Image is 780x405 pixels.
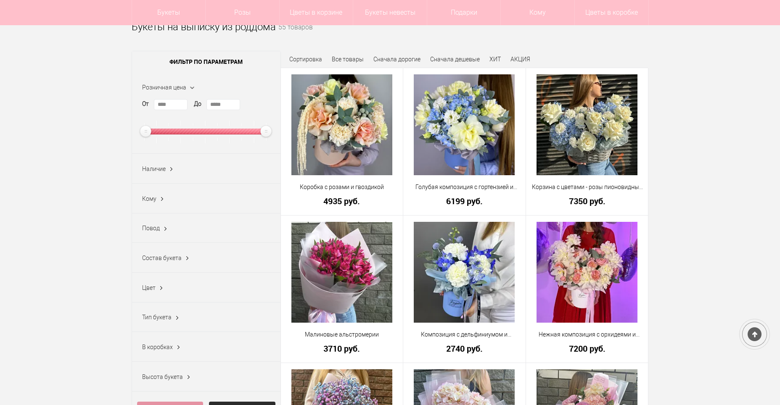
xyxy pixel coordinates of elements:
a: Малиновые альстромерии [286,330,398,339]
a: Нежная композиция с орхидеями и розами [531,330,643,339]
span: Наличие [142,166,166,172]
a: Голубая композиция с гортензией и розами [409,183,520,192]
a: ХИТ [489,56,501,63]
a: 2740 руб. [409,344,520,353]
img: Коробка с розами и гвоздикой [291,74,392,175]
label: До [194,100,201,108]
a: Сначала дорогие [373,56,420,63]
span: Фильтр по параметрам [132,51,280,72]
span: Высота букета [142,373,183,380]
a: 7200 руб. [531,344,643,353]
small: 55 товаров [278,24,313,45]
span: В коробках [142,344,173,350]
a: Корзина с цветами - розы пионовидные и голубая гортензия [531,183,643,192]
a: Сначала дешевые [430,56,480,63]
h1: Букеты на выписку из роддома [132,19,276,34]
a: 4935 руб. [286,197,398,205]
span: Сортировка [289,56,322,63]
a: Все товары [332,56,364,63]
img: Композиция с дельфиниумом и гвоздикой [414,222,515,323]
a: Композиция с дельфиниумом и гвоздикой [409,330,520,339]
span: Повод [142,225,160,231]
img: Нежная композиция с орхидеями и розами [537,222,637,323]
a: 6199 руб. [409,197,520,205]
label: От [142,100,149,108]
img: Корзина с цветами - розы пионовидные и голубая гортензия [537,74,637,175]
img: Голубая композиция с гортензией и розами [414,74,515,175]
span: Розничная цена [142,84,186,91]
img: Малиновые альстромерии [291,222,392,323]
a: Коробка с розами и гвоздикой [286,183,398,192]
a: 7350 руб. [531,197,643,205]
a: АКЦИЯ [510,56,530,63]
a: 3710 руб. [286,344,398,353]
span: Тип букета [142,314,172,321]
span: Кому [142,195,156,202]
span: Состав букета [142,255,182,261]
span: Цвет [142,284,156,291]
